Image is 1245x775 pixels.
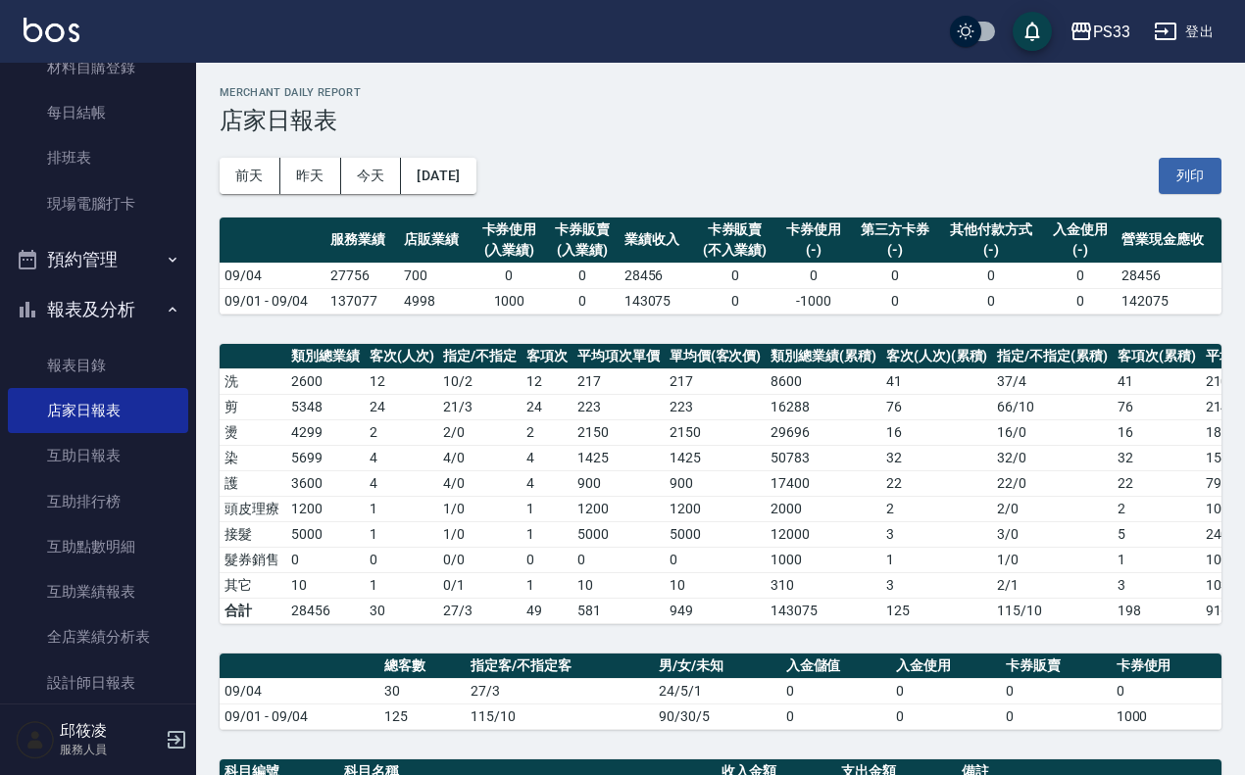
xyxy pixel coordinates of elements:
[522,368,573,394] td: 12
[365,598,439,623] td: 30
[573,572,665,598] td: 10
[8,614,188,659] a: 全店業績分析表
[781,703,891,729] td: 0
[1001,678,1111,703] td: 0
[665,445,767,470] td: 1425
[1112,703,1221,729] td: 1000
[881,496,993,521] td: 2
[891,678,1001,703] td: 0
[1113,344,1201,369] th: 客項次(累積)
[766,394,881,419] td: 16288
[881,521,993,547] td: 3
[438,419,522,445] td: 2 / 0
[1013,12,1052,51] button: save
[1044,288,1118,314] td: 0
[466,703,654,729] td: 115/10
[573,470,665,496] td: 900
[280,158,341,194] button: 昨天
[992,470,1113,496] td: 22 / 0
[220,572,286,598] td: 其它
[220,521,286,547] td: 接髮
[1113,419,1201,445] td: 16
[286,368,365,394] td: 2600
[766,496,881,521] td: 2000
[697,240,772,261] div: (不入業績)
[8,343,188,388] a: 報表目錄
[766,419,881,445] td: 29696
[665,598,767,623] td: 949
[1112,654,1221,679] th: 卡券使用
[365,368,439,394] td: 12
[220,703,379,729] td: 09/01 - 09/04
[477,219,541,240] div: 卡券使用
[522,445,573,470] td: 4
[766,344,881,369] th: 類別總業績(累積)
[881,470,993,496] td: 22
[1093,20,1130,44] div: PS33
[782,240,846,261] div: (-)
[220,263,325,288] td: 09/04
[365,445,439,470] td: 4
[438,368,522,394] td: 10 / 2
[325,218,399,264] th: 服務業績
[220,470,286,496] td: 護
[620,288,693,314] td: 143075
[8,135,188,180] a: 排班表
[8,45,188,90] a: 材料自購登錄
[1117,263,1221,288] td: 28456
[8,234,188,285] button: 預約管理
[286,598,365,623] td: 28456
[8,433,188,478] a: 互助日報表
[60,721,160,741] h5: 邱筱凌
[620,263,693,288] td: 28456
[781,678,891,703] td: 0
[399,218,473,264] th: 店販業績
[286,344,365,369] th: 類別總業績
[286,470,365,496] td: 3600
[697,219,772,240] div: 卡券販賣
[881,445,993,470] td: 32
[881,572,993,598] td: 3
[522,394,573,419] td: 24
[220,678,379,703] td: 09/04
[665,394,767,419] td: 223
[365,394,439,419] td: 24
[573,547,665,572] td: 0
[379,654,467,679] th: 總客數
[220,368,286,394] td: 洗
[654,654,780,679] th: 男/女/未知
[1117,288,1221,314] td: 142075
[944,219,1039,240] div: 其他付款方式
[620,218,693,264] th: 業績收入
[365,521,439,547] td: 1
[220,654,1221,730] table: a dense table
[522,598,573,623] td: 49
[573,521,665,547] td: 5000
[1159,158,1221,194] button: 列印
[855,240,934,261] div: (-)
[220,86,1221,99] h2: Merchant Daily Report
[8,388,188,433] a: 店家日報表
[891,703,1001,729] td: 0
[438,547,522,572] td: 0 / 0
[466,654,654,679] th: 指定客/不指定客
[220,218,1221,315] table: a dense table
[365,572,439,598] td: 1
[8,479,188,524] a: 互助排行榜
[1113,470,1201,496] td: 22
[665,368,767,394] td: 217
[992,445,1113,470] td: 32 / 0
[1001,654,1111,679] th: 卡券販賣
[1113,496,1201,521] td: 2
[220,547,286,572] td: 髮券銷售
[881,547,993,572] td: 1
[992,521,1113,547] td: 3 / 0
[766,598,881,623] td: 143075
[546,288,620,314] td: 0
[692,263,776,288] td: 0
[992,419,1113,445] td: 16 / 0
[8,524,188,569] a: 互助點數明細
[365,344,439,369] th: 客次(人次)
[551,240,615,261] div: (入業績)
[1062,12,1138,52] button: PS33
